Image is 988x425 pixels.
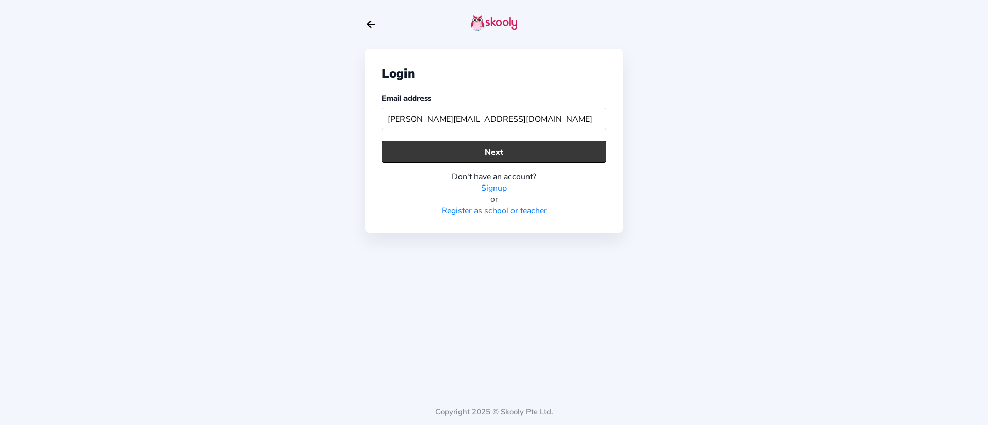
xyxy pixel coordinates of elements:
[382,194,606,205] div: or
[382,108,606,130] input: Your email address
[471,15,517,31] img: skooly-logo.png
[442,205,547,216] a: Register as school or teacher
[382,171,606,182] div: Don't have an account?
[365,19,377,30] button: arrow back outline
[481,182,507,194] a: Signup
[382,93,431,103] label: Email address
[382,141,606,163] button: Next
[382,65,606,82] div: Login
